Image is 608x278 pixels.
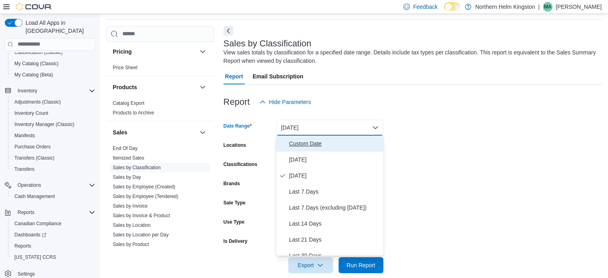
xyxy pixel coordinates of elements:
a: Transfers [11,164,38,174]
button: Next [223,26,233,36]
a: Inventory Manager (Classic) [11,120,78,129]
a: Manifests [11,131,38,140]
span: Transfers (Classic) [11,153,95,163]
a: Price Sheet [113,65,138,70]
button: Inventory Count [8,108,98,119]
a: My Catalog (Classic) [11,59,62,68]
span: Inventory [14,86,95,96]
a: Purchase Orders [11,142,54,152]
span: Transfers (Classic) [14,155,54,161]
span: [US_STATE] CCRS [14,254,56,260]
div: Pricing [106,63,214,76]
span: Manifests [11,131,95,140]
span: Canadian Compliance [14,220,62,227]
span: MA [544,2,551,12]
span: Last 7 Days [289,187,380,196]
button: My Catalog (Classic) [8,58,98,69]
h3: Pricing [113,48,132,56]
span: Last 30 Days [289,251,380,260]
button: Classification (Classic) [8,47,98,58]
img: Cova [16,3,52,11]
button: Inventory [14,86,40,96]
a: Reports [11,241,34,251]
a: Catalog Export [113,100,144,106]
a: Sales by Day [113,174,141,180]
div: Mike Allan [543,2,552,12]
span: Sales by Location per Day [113,232,169,238]
a: Sales by Invoice & Product [113,213,170,218]
p: [PERSON_NAME] [556,2,602,12]
label: Sale Type [223,200,245,206]
a: Transfers (Classic) [11,153,58,163]
button: Canadian Compliance [8,218,98,229]
a: Classification (Classic) [11,48,66,57]
span: Feedback [413,3,437,11]
button: Inventory Manager (Classic) [8,119,98,130]
span: Adjustments (Classic) [14,99,61,105]
span: Dashboards [14,232,46,238]
button: Reports [14,208,38,217]
button: Pricing [198,47,207,56]
span: My Catalog (Beta) [14,72,53,78]
span: Reports [14,243,31,249]
button: Adjustments (Classic) [8,96,98,108]
span: Adjustments (Classic) [11,97,95,107]
button: Reports [2,207,98,218]
button: Inventory [2,85,98,96]
button: Hide Parameters [256,94,314,110]
p: Northern Helm Kingston [475,2,535,12]
span: Dashboards [11,230,95,240]
span: Sales by Classification [113,164,161,171]
span: Email Subscription [253,68,303,84]
span: Inventory [18,88,37,94]
button: Sales [198,128,207,137]
span: End Of Day [113,145,138,152]
span: [DATE] [289,155,380,164]
span: Custom Date [289,139,380,148]
button: Products [198,82,207,92]
a: End Of Day [113,146,138,151]
span: Washington CCRS [11,252,95,262]
span: Sales by Employee (Created) [113,184,175,190]
span: Operations [14,180,95,190]
button: Cash Management [8,191,98,202]
span: Inventory Count [11,108,95,118]
span: Export [293,257,328,273]
button: [US_STATE] CCRS [8,252,98,263]
button: Run Report [339,257,383,273]
span: Run Report [347,261,375,269]
span: Classification (Classic) [14,49,63,56]
button: Purchase Orders [8,141,98,152]
button: Export [288,257,333,273]
a: Sales by Classification [113,165,161,170]
a: Products to Archive [113,110,154,116]
span: Transfers [14,166,34,172]
label: Is Delivery [223,238,247,244]
button: Pricing [113,48,196,56]
div: Products [106,98,214,121]
span: Price Sheet [113,64,138,71]
a: My Catalog (Beta) [11,70,56,80]
a: Canadian Compliance [11,219,65,228]
input: Dark Mode [444,2,461,11]
label: Classifications [223,161,257,168]
button: Reports [8,240,98,252]
a: Sales by Invoice [113,203,148,209]
span: Manifests [14,132,35,139]
span: Cash Management [11,192,95,201]
button: Operations [14,180,44,190]
a: Dashboards [11,230,50,240]
span: Last 21 Days [289,235,380,244]
span: Last 7 Days (excluding [DATE]) [289,203,380,212]
a: Itemized Sales [113,155,144,161]
span: Settings [18,271,35,277]
a: Sales by Location per Day [113,232,169,238]
button: Products [113,83,196,91]
span: Inventory Manager (Classic) [11,120,95,129]
a: Dashboards [8,229,98,240]
a: Cash Management [11,192,58,201]
button: Operations [2,180,98,191]
span: Sales by Employee (Tendered) [113,193,178,200]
